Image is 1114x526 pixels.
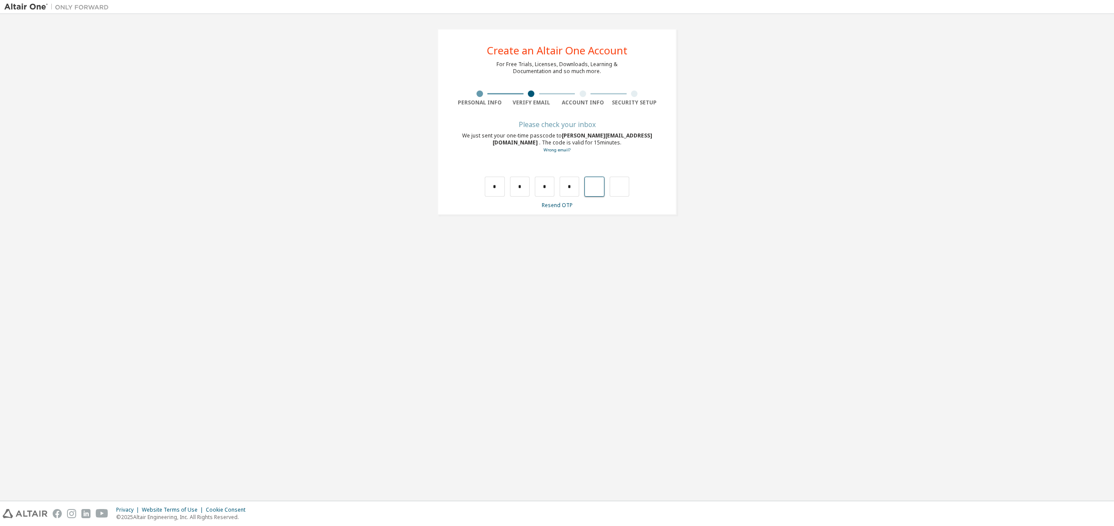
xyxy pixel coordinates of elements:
[206,506,251,513] div: Cookie Consent
[506,99,557,106] div: Verify Email
[609,99,661,106] div: Security Setup
[67,509,76,518] img: instagram.svg
[4,3,113,11] img: Altair One
[497,61,617,75] div: For Free Trials, Licenses, Downloads, Learning & Documentation and so much more.
[81,509,91,518] img: linkedin.svg
[542,201,573,209] a: Resend OTP
[487,45,627,56] div: Create an Altair One Account
[454,122,660,127] div: Please check your inbox
[53,509,62,518] img: facebook.svg
[142,506,206,513] div: Website Terms of Use
[454,99,506,106] div: Personal Info
[557,99,609,106] div: Account Info
[116,506,142,513] div: Privacy
[3,509,47,518] img: altair_logo.svg
[544,147,570,153] a: Go back to the registration form
[493,132,652,146] span: [PERSON_NAME][EMAIL_ADDRESS][DOMAIN_NAME]
[116,513,251,521] p: © 2025 Altair Engineering, Inc. All Rights Reserved.
[96,509,108,518] img: youtube.svg
[454,132,660,154] div: We just sent your one-time passcode to . The code is valid for 15 minutes.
